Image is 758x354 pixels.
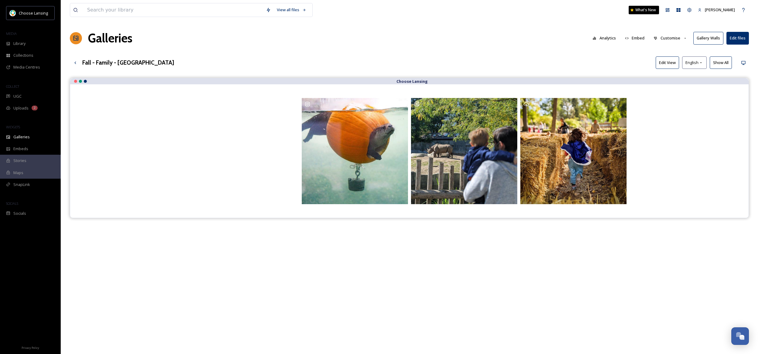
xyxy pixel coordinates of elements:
strong: Choose Lansing [396,79,428,84]
h3: Fall - Family - [GEOGRAPHIC_DATA] [82,58,174,67]
span: Media Centres [13,64,40,70]
button: Customise [651,32,690,44]
span: English [685,60,699,66]
span: [PERSON_NAME] [705,7,735,12]
input: Search your library [84,3,263,17]
a: [PERSON_NAME] [695,4,738,16]
div: 2 [32,106,38,110]
span: Socials [13,211,26,216]
button: Show All [710,56,732,69]
span: WIDGETS [6,125,20,129]
span: Uploads [13,105,29,111]
span: Embeds [13,146,28,152]
a: Opens media popup. Media description: 665cd9dc-8c56-8670-24b6-1b365a698f4c.mp4. [191,96,300,206]
button: Analytics [590,32,619,44]
button: Open Chat [731,327,749,345]
span: MEDIA [6,31,17,36]
a: Galleries [88,29,132,47]
img: logo.jpeg [10,10,16,16]
button: Gallery Walls [693,32,723,44]
span: Collections [13,52,33,58]
span: SnapLink [13,182,30,187]
button: Embed [622,32,648,44]
span: Choose Lansing [19,10,48,16]
span: Stories [13,158,26,164]
span: Library [13,41,25,46]
span: COLLECT [6,84,19,89]
a: View all files [274,4,309,16]
span: Maps [13,170,23,176]
span: Galleries [13,134,30,140]
span: UGC [13,93,22,99]
a: Opens media popup. Media description: ⁠ Oh my gourd-ness! Get your pumpkins ready - It's Hallowee... [300,96,410,206]
a: Privacy Policy [22,344,39,351]
span: SOCIALS [6,201,18,206]
a: Analytics [590,32,622,44]
button: Edit files [726,32,749,44]
a: Opens media popup. Media description: Lansing is the perfect spot for a day of adventures that ev... [410,96,519,206]
span: Privacy Policy [22,346,39,350]
a: Opens media popup. Media description: 428e54d0-4fb8-8dc5-f36b-9a359114336b.jpg. [519,96,628,206]
button: Edit View [656,56,679,69]
a: What's New [629,6,659,14]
